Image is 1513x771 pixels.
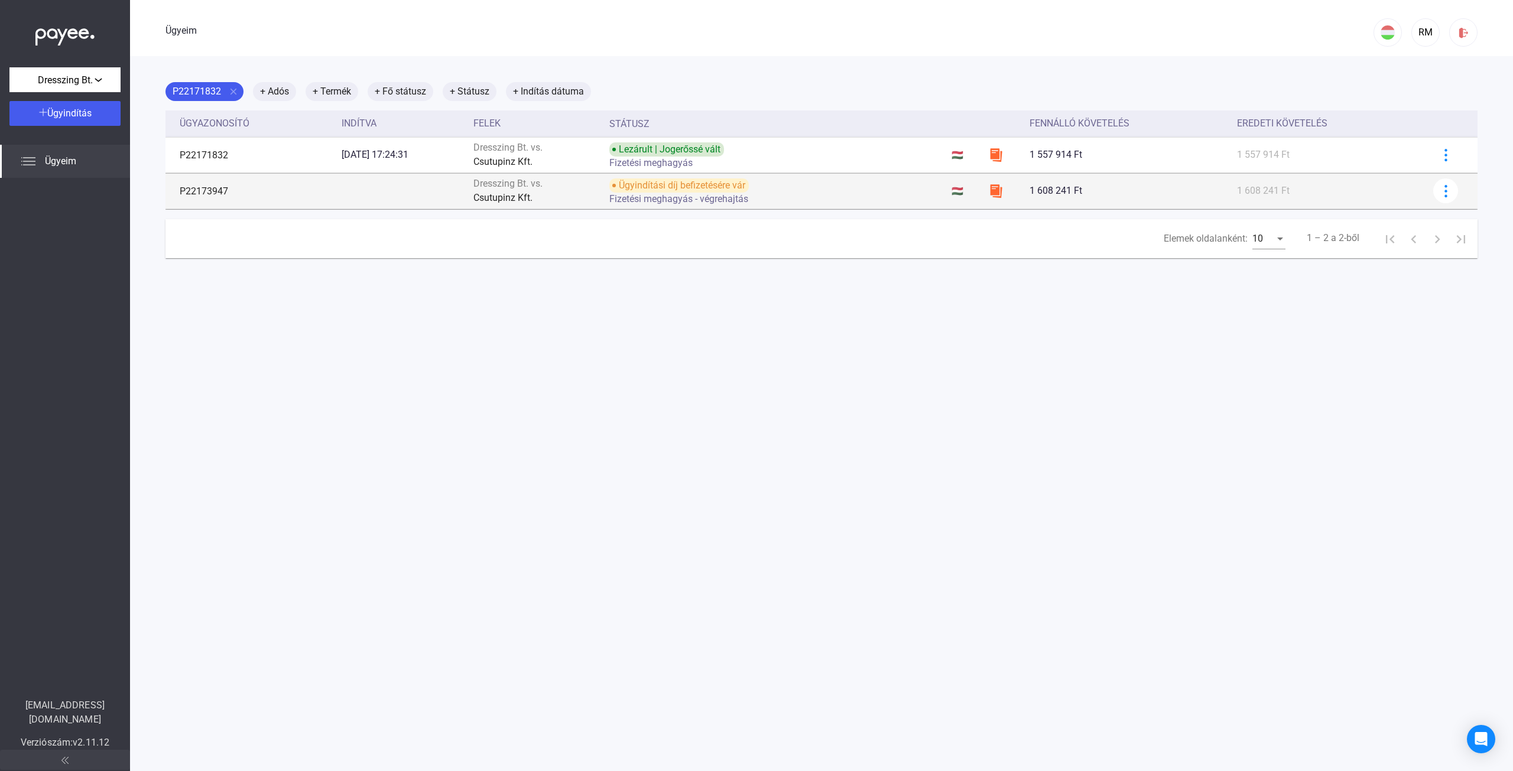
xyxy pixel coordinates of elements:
img: plus-white.svg [39,108,47,116]
div: Fennálló követelés [1030,116,1228,131]
img: arrow-double-left-grey.svg [61,757,69,764]
button: Következő oldal [1426,227,1449,251]
font: Ügyeim [45,155,76,167]
div: Indítva [342,116,464,131]
font: Eredeti követelés [1237,118,1327,129]
button: kékebb [1433,178,1458,203]
font: Elemek oldalanként: [1164,233,1248,244]
div: Ügyazonosító [180,116,332,131]
button: HU [1374,18,1402,47]
font: Felek [473,118,501,129]
font: 1 557 914 Ft [1237,149,1290,160]
button: Dresszing Bt. [9,67,121,92]
font: Ügyazonosító [180,118,249,129]
font: Csutupinz Kft. [473,156,533,167]
font: Csutupinz Kft. [473,192,533,203]
button: Előző oldal [1402,227,1426,251]
font: [DATE] 17:24:31 [342,149,408,160]
img: szamlazzhu-mini [989,184,1003,198]
div: Eredeti követelés [1237,116,1418,131]
mat-icon: close [228,86,239,97]
button: Első oldal [1378,227,1402,251]
font: Fizetési meghagyás - végrehajtás [609,193,748,204]
font: [EMAIL_ADDRESS][DOMAIN_NAME] [25,700,105,725]
font: Ügyeim [165,25,197,36]
button: Ügyindítás [9,101,121,126]
img: kékebb [1440,149,1452,161]
font: Dresszing Bt. [38,74,93,86]
img: kijelentkezés-piros [1457,27,1470,39]
img: list.svg [21,154,35,168]
font: Indítva [342,118,376,129]
div: Intercom Messenger megnyitása [1467,725,1495,753]
font: Fennálló követelés [1030,118,1129,129]
font: + Státusz [450,86,489,97]
font: RM [1418,27,1433,38]
font: + Adós [260,86,289,97]
font: 1 608 241 Ft [1237,185,1290,196]
font: P22173947 [180,186,228,197]
font: + Termék [313,86,351,97]
font: 🇭🇺 [952,149,963,161]
font: Lezárult | Jogerőssé vált [619,144,720,155]
div: Felek [473,116,600,131]
img: kékebb [1440,185,1452,197]
font: Státusz [609,118,650,129]
button: kijelentkezés-piros [1449,18,1478,47]
button: RM [1411,18,1440,47]
font: 1 – 2 a 2-ből [1307,232,1359,243]
mat-select: Elemek oldalanként: [1252,232,1285,246]
font: Ügyindítási díj befizetésére vár [619,180,745,191]
font: 10 [1252,233,1263,244]
font: Ügyindítás [47,108,92,119]
font: 1 557 914 Ft [1030,149,1082,160]
font: P22171832 [180,149,228,161]
font: + Indítás dátuma [513,86,584,97]
font: Verziószám: [21,737,73,748]
img: szamlazzhu-mini [989,148,1003,162]
img: HU [1381,25,1395,40]
font: Dresszing Bt. vs. [473,178,543,189]
font: v2.11.12 [73,737,109,748]
font: 1 608 241 Ft [1030,185,1082,196]
font: Dresszing Bt. vs. [473,142,543,153]
font: P22171832 [173,86,221,97]
img: white-payee-white-dot.svg [35,22,95,46]
font: Fizetési meghagyás [609,157,693,168]
font: + Fő státusz [375,86,426,97]
button: kékebb [1433,142,1458,167]
button: Utolsó oldal [1449,227,1473,251]
font: 🇭🇺 [952,186,963,197]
